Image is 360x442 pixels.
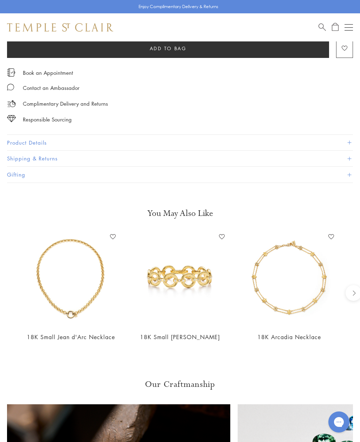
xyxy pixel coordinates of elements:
p: Enjoy Complimentary Delivery & Returns [139,3,218,10]
img: N78802-R7ARC18 [23,231,118,326]
button: Add to bag [7,39,329,58]
img: 18K Arcadia Necklace [242,231,337,326]
h3: You May Also Like [18,208,342,219]
img: 18K Small Jean d'Arc Bracelet [133,231,228,326]
img: Temple St. Clair [7,23,113,32]
a: Search [319,23,326,32]
button: Open navigation [345,23,353,32]
a: Book an Appointment [23,69,73,77]
h3: Our Craftmanship [7,379,353,390]
button: Gifting [7,167,353,183]
p: Complimentary Delivery and Returns [23,99,108,108]
div: Contact an Ambassador [23,84,79,92]
button: Shipping & Returns [7,151,353,166]
img: icon_sourcing.svg [7,115,16,122]
div: Responsible Sourcing [23,115,72,124]
iframe: Gorgias live chat messenger [325,409,353,435]
button: Product Details [7,135,353,151]
a: 18K Arcadia Necklace [257,333,321,341]
span: Add to bag [150,45,187,52]
img: MessageIcon-01_2.svg [7,84,14,91]
img: icon_appointment.svg [7,68,15,77]
a: 18K Small Jean d'Arc Necklace [27,333,115,341]
a: Open Shopping Bag [332,23,339,32]
a: 18K Small [PERSON_NAME] [140,333,220,341]
img: icon_delivery.svg [7,99,16,108]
